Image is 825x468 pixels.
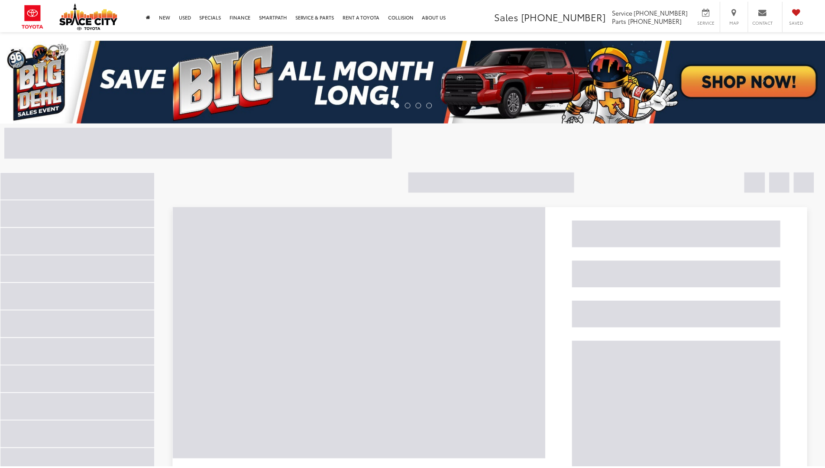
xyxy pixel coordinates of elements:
[498,8,522,22] span: Sales
[60,2,118,29] img: Space City Toyota
[730,18,749,24] span: Map
[617,15,631,24] span: Parts
[633,15,687,24] span: [PHONE_NUMBER]
[639,7,693,16] span: [PHONE_NUMBER]
[758,18,779,24] span: Contact
[525,8,611,22] span: [PHONE_NUMBER]
[617,7,637,16] span: Service
[702,18,721,24] span: Service
[793,18,812,24] span: Saved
